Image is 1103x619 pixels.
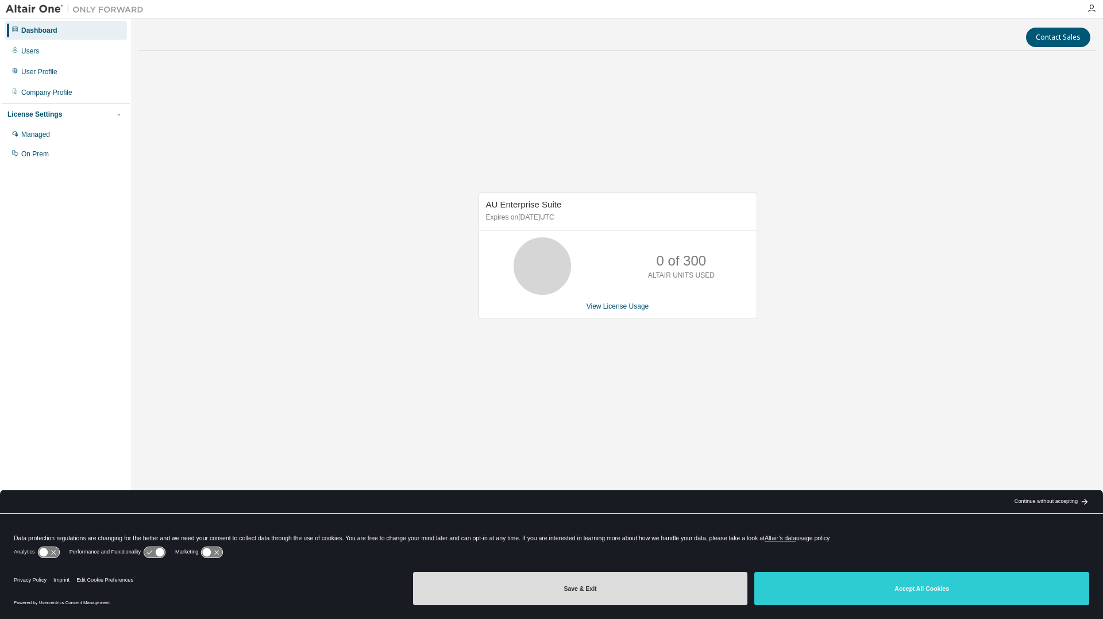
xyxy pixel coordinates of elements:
p: 0 of 300 [656,251,706,271]
a: View License Usage [587,302,649,310]
div: Company Profile [21,88,72,97]
div: On Prem [21,149,49,159]
p: Expires on [DATE] UTC [486,213,747,222]
button: Contact Sales [1026,28,1090,47]
img: Altair One [6,3,149,15]
div: User Profile [21,67,57,76]
p: ALTAIR UNITS USED [648,271,715,280]
div: License Settings [7,110,62,119]
span: AU Enterprise Suite [486,199,562,209]
div: Managed [21,130,50,139]
div: Users [21,47,39,56]
div: Dashboard [21,26,57,35]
